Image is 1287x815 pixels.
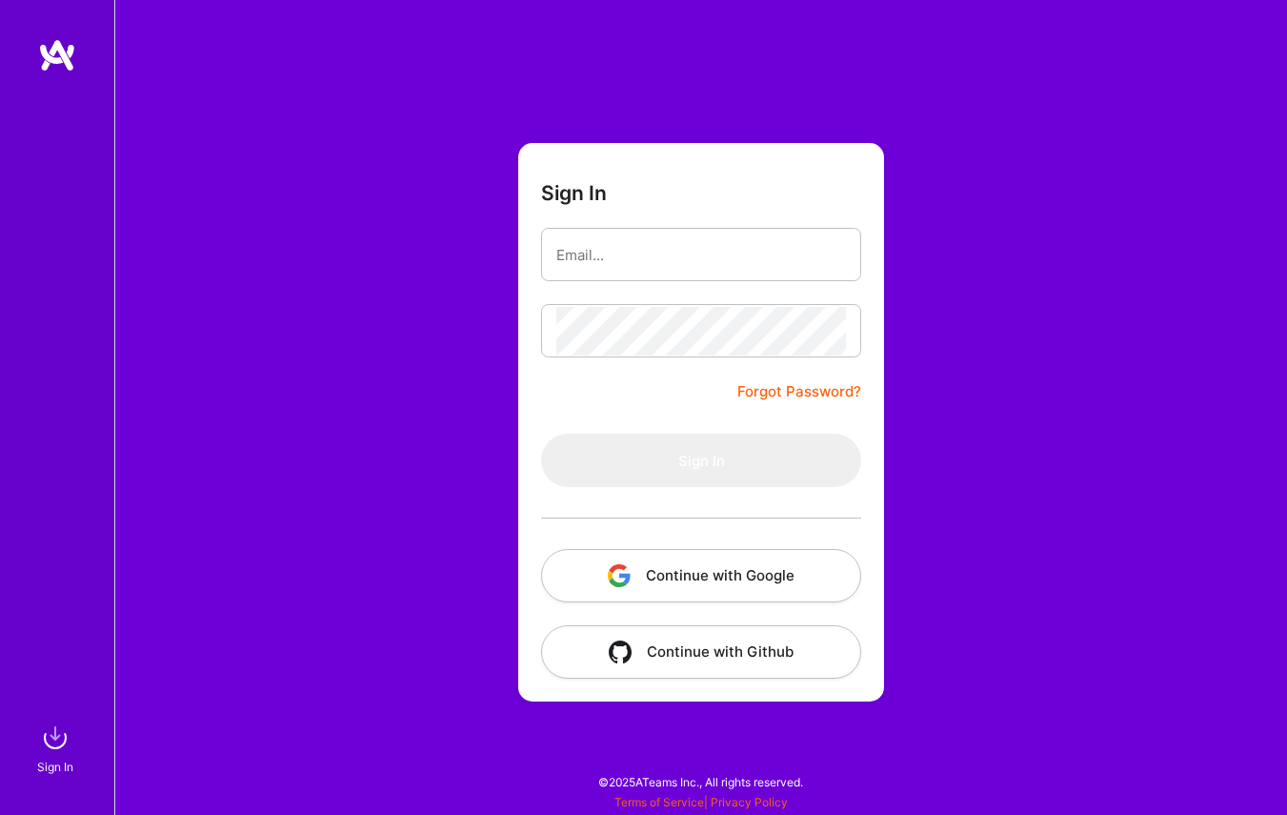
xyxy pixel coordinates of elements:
[37,757,73,777] div: Sign In
[737,380,861,403] a: Forgot Password?
[541,625,861,679] button: Continue with Github
[38,38,76,72] img: logo
[556,231,846,279] input: Email...
[36,719,74,757] img: sign in
[614,795,704,809] a: Terms of Service
[541,434,861,487] button: Sign In
[40,719,74,777] a: sign inSign In
[609,641,632,663] img: icon
[114,758,1287,805] div: © 2025 ATeams Inc., All rights reserved.
[711,795,788,809] a: Privacy Policy
[614,795,788,809] span: |
[541,181,607,205] h3: Sign In
[541,549,861,602] button: Continue with Google
[608,564,631,587] img: icon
